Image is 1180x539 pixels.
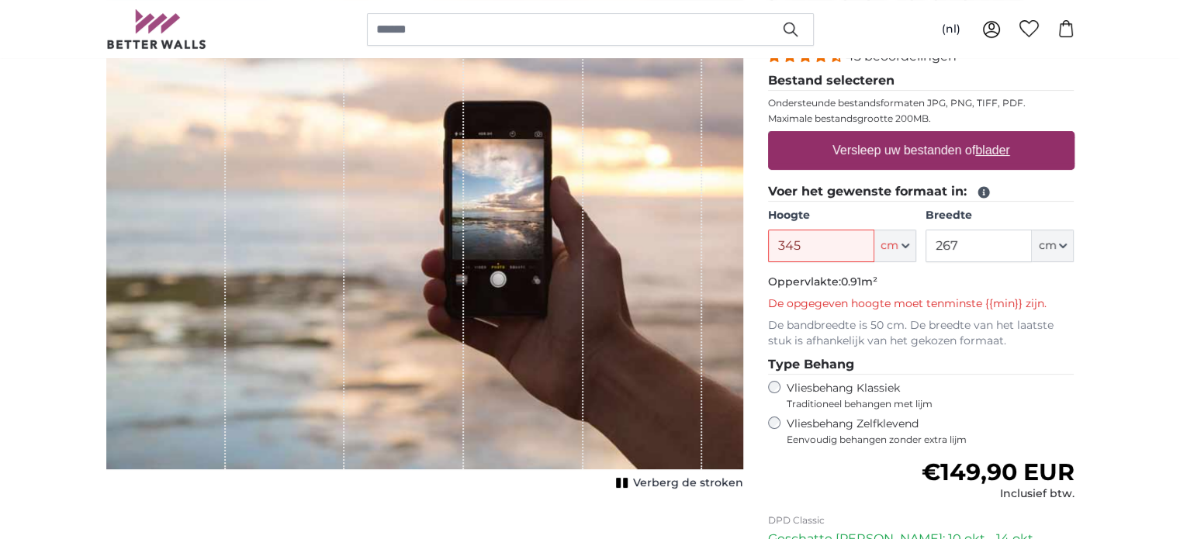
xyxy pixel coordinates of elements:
button: (nl) [929,16,973,43]
label: Breedte [926,208,1074,223]
label: Vliesbehang Zelfklevend [787,416,1074,446]
button: cm [874,230,916,262]
span: cm [1038,238,1056,254]
span: cm [881,238,898,254]
div: Inclusief btw. [921,486,1074,502]
p: De bandbreedte is 50 cm. De breedte van het laatste stuk is afhankelijk van het gekozen formaat. [768,318,1074,349]
img: Betterwalls [106,9,207,49]
p: DPD Classic [768,514,1074,527]
legend: Voer het gewenste formaat in: [768,182,1074,202]
label: Versleep uw bestanden of [826,135,1016,166]
button: cm [1032,230,1074,262]
legend: Type Behang [768,355,1074,375]
span: Eenvoudig behangen zonder extra lijm [787,434,1074,446]
span: €149,90 EUR [921,458,1074,486]
legend: Bestand selecteren [768,71,1074,91]
button: Verberg de stroken [611,472,743,494]
p: Maximale bestandsgrootte 200MB. [768,112,1074,125]
p: Ondersteunde bestandsformaten JPG, PNG, TIFF, PDF. [768,97,1074,109]
label: Vliesbehang Klassiek [787,381,1046,410]
u: blader [975,143,1009,157]
label: Hoogte [768,208,916,223]
p: Oppervlakte: [768,275,1074,290]
p: De opgegeven hoogte moet tenminste {{min}} zijn. [768,296,1074,312]
span: Traditioneel behangen met lijm [787,398,1046,410]
span: 0.91m² [841,275,877,289]
span: Verberg de stroken [633,475,743,491]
